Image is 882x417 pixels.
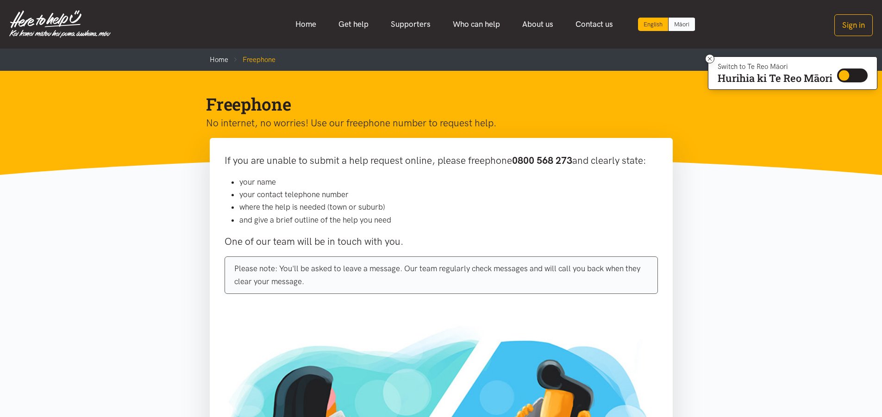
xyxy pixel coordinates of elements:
button: Sign in [834,14,873,36]
li: where the help is needed (town or suburb) [239,201,658,213]
h1: Freephone [206,93,662,115]
li: Freephone [228,54,275,65]
b: 0800 568 273 [512,155,572,166]
a: Contact us [564,14,624,34]
a: Home [210,56,228,64]
li: your name [239,176,658,188]
a: Switch to Te Reo Māori [669,18,695,31]
a: Get help [327,14,380,34]
a: About us [511,14,564,34]
li: your contact telephone number [239,188,658,201]
p: One of our team will be in touch with you. [225,234,658,249]
a: Who can help [442,14,511,34]
a: Home [284,14,327,34]
p: Hurihia ki Te Reo Māori [718,74,832,82]
img: Home [9,10,111,38]
p: Switch to Te Reo Māori [718,64,832,69]
p: If you are unable to submit a help request online, please freephone and clearly state: [225,153,658,168]
div: Language toggle [638,18,695,31]
li: and give a brief outline of the help you need [239,214,658,226]
div: Current language [638,18,669,31]
a: Supporters [380,14,442,34]
p: No internet, no worries! Use our freephone number to request help. [206,115,662,131]
div: Please note: You'll be asked to leave a message. Our team regularly check messages and will call ... [225,256,658,293]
